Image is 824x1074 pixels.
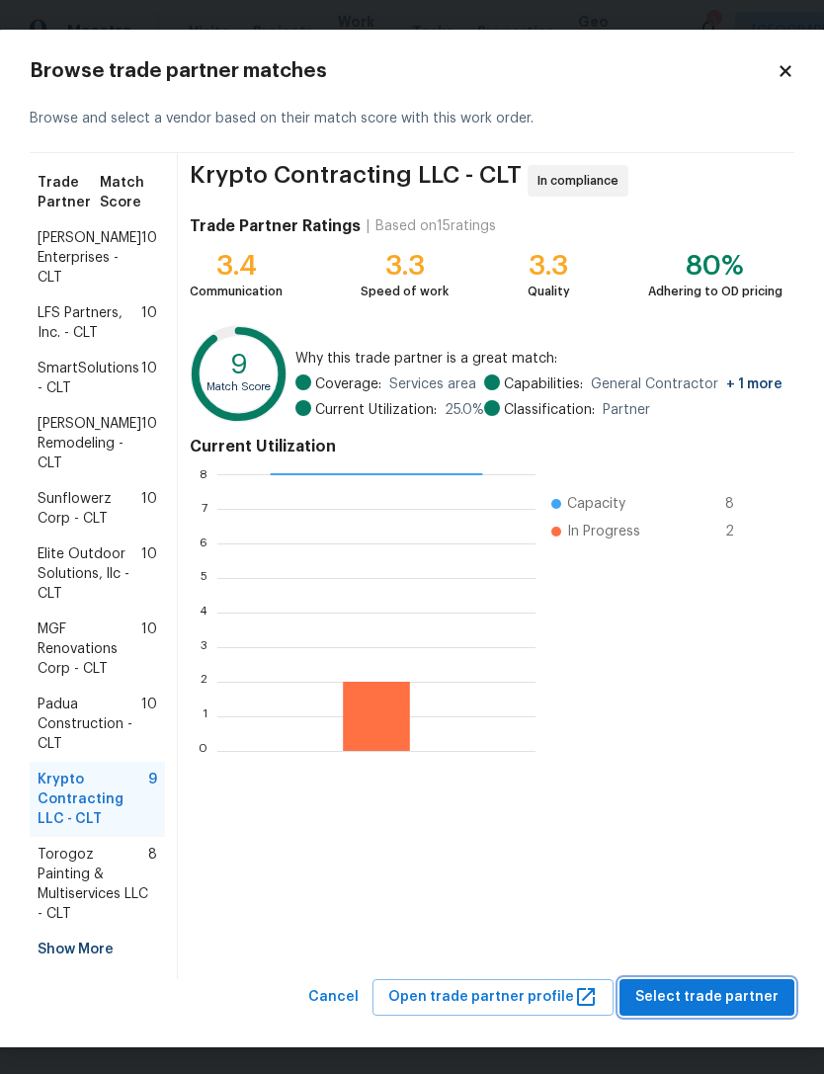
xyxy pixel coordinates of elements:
span: 10 [141,228,157,288]
div: Speed of work [361,282,449,301]
span: Cancel [308,985,359,1010]
span: 8 [148,845,157,924]
div: 3.3 [361,256,449,276]
span: Match Score [100,173,157,212]
text: 8 [200,467,207,479]
span: 10 [141,544,157,604]
span: LFS Partners, Inc. - CLT [38,303,141,343]
div: Browse and select a vendor based on their match score with this work order. [30,85,794,153]
span: In Progress [567,522,640,541]
text: 3 [201,640,207,652]
span: General Contractor [591,374,783,394]
span: 10 [141,695,157,754]
button: Select trade partner [619,979,794,1016]
h4: Trade Partner Ratings [190,216,361,236]
span: MGF Renovations Corp - CLT [38,620,141,679]
div: | [361,216,375,236]
span: In compliance [537,171,626,191]
span: Trade Partner [38,173,100,212]
span: Services area [389,374,476,394]
span: 25.0 % [445,400,484,420]
span: Classification: [504,400,595,420]
button: Cancel [300,979,367,1016]
span: Padua Construction - CLT [38,695,141,754]
button: Open trade partner profile [372,979,614,1016]
span: Open trade partner profile [388,985,598,1010]
text: 6 [200,537,207,548]
div: 3.4 [190,256,283,276]
span: Current Utilization: [315,400,437,420]
span: 10 [141,359,157,398]
span: Partner [603,400,650,420]
text: 9 [230,352,247,378]
div: 80% [648,256,783,276]
span: 9 [148,770,157,829]
span: Krypto Contracting LLC - CLT [38,770,148,829]
span: Capacity [567,494,625,514]
span: Elite Outdoor Solutions, llc - CLT [38,544,141,604]
text: 2 [201,675,207,687]
span: 8 [725,494,757,514]
span: Why this trade partner is a great match: [295,349,783,369]
text: 7 [202,502,207,514]
span: Krypto Contracting LLC - CLT [190,165,522,197]
text: Match Score [206,381,271,392]
text: 4 [200,606,207,618]
span: [PERSON_NAME] Remodeling - CLT [38,414,141,473]
text: 5 [201,571,207,583]
span: Capabilities: [504,374,583,394]
span: + 1 more [726,377,783,391]
span: SmartSolutions - CLT [38,359,141,398]
div: Adhering to OD pricing [648,282,783,301]
span: Sunflowerz Corp - CLT [38,489,141,529]
span: Torogoz Painting & Multiservices LLC - CLT [38,845,148,924]
span: [PERSON_NAME] Enterprises - CLT [38,228,141,288]
h2: Browse trade partner matches [30,61,777,81]
div: Communication [190,282,283,301]
h4: Current Utilization [190,437,783,456]
span: 2 [725,522,757,541]
span: Coverage: [315,374,381,394]
span: 10 [141,489,157,529]
span: 10 [141,414,157,473]
text: 0 [199,744,207,756]
div: Show More [30,932,165,967]
div: Quality [528,282,570,301]
text: 1 [203,709,207,721]
span: 10 [141,620,157,679]
span: 10 [141,303,157,343]
div: Based on 15 ratings [375,216,496,236]
span: Select trade partner [635,985,779,1010]
div: 3.3 [528,256,570,276]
